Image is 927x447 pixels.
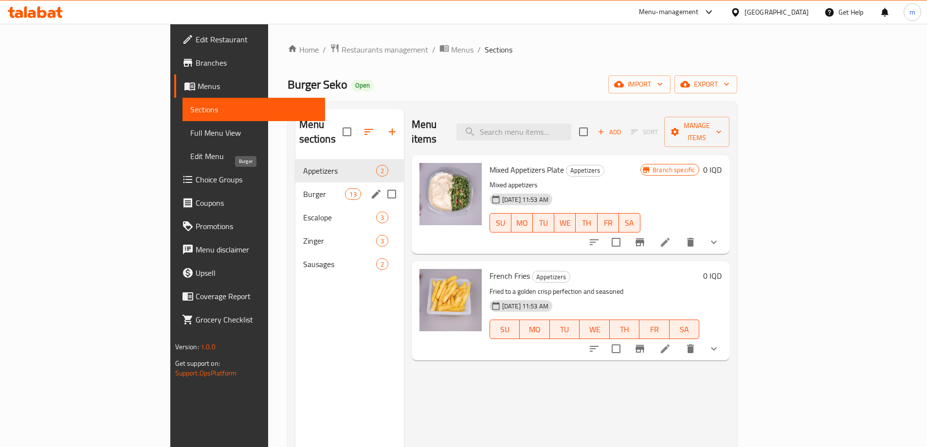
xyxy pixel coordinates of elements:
div: Appetizers [566,165,604,177]
span: [DATE] 11:53 AM [498,195,552,204]
span: Select section first [625,125,664,140]
span: Burger [303,188,345,200]
div: items [376,165,388,177]
span: Version: [175,340,199,353]
div: Zinger3 [295,229,404,252]
span: SA [623,216,636,230]
button: MO [511,213,533,232]
span: Edit Menu [190,150,317,162]
button: Manage items [664,117,729,147]
span: Promotions [196,220,317,232]
span: m [909,7,915,18]
span: Add item [594,125,625,140]
span: Sort sections [357,120,381,143]
a: Menus [174,74,325,98]
span: Sections [190,104,317,115]
nav: breadcrumb [288,43,738,56]
div: Appetizers [532,271,570,283]
span: WE [583,322,606,337]
button: SU [490,213,511,232]
p: Mixed appetizers [490,179,640,191]
span: SU [494,322,516,337]
p: Fried to a golden crisp perfection and seasoned [490,286,700,298]
h2: Menu items [412,117,445,146]
button: sort-choices [582,231,606,254]
button: SA [619,213,640,232]
span: Menu disclaimer [196,244,317,255]
span: 3 [377,213,388,222]
div: Escalope3 [295,206,404,229]
div: Burger13edit [295,182,404,206]
button: SA [670,320,700,339]
span: SA [673,322,696,337]
button: export [674,75,737,93]
span: Sausages [303,258,376,270]
a: Edit Restaurant [174,28,325,51]
img: French Fries [419,269,482,331]
span: TU [554,322,576,337]
button: FR [598,213,619,232]
span: Appetizers [303,165,376,177]
div: items [345,188,361,200]
h6: 0 IQD [703,269,722,283]
button: show more [702,337,726,360]
button: Add [594,125,625,140]
div: items [376,235,388,247]
a: Coupons [174,191,325,215]
h6: 0 IQD [703,163,722,177]
span: FR [643,322,666,337]
svg: Show Choices [708,343,720,355]
button: delete [679,231,702,254]
span: TH [580,216,593,230]
span: Select section [573,122,594,142]
div: Open [351,80,374,91]
span: 13 [345,190,360,199]
div: items [376,258,388,270]
div: Menu-management [639,6,699,18]
span: FR [601,216,615,230]
a: Promotions [174,215,325,238]
span: 1.0.0 [200,340,216,353]
button: WE [554,213,576,232]
nav: Menu sections [295,155,404,280]
span: 2 [377,260,388,269]
span: Appetizers [532,271,570,283]
span: WE [558,216,572,230]
div: Zinger [303,235,376,247]
div: Appetizers2 [295,159,404,182]
span: TH [614,322,636,337]
span: MO [524,322,546,337]
svg: Show Choices [708,236,720,248]
button: TH [610,320,640,339]
button: WE [580,320,610,339]
span: Choice Groups [196,174,317,185]
a: Upsell [174,261,325,285]
div: Sausages2 [295,252,404,276]
a: Edit menu item [659,236,671,248]
span: SU [494,216,508,230]
span: Coupons [196,197,317,209]
a: Restaurants management [330,43,428,56]
span: Restaurants management [342,44,428,55]
span: Branches [196,57,317,69]
span: Add [596,126,622,138]
span: export [682,78,729,90]
button: SU [490,320,520,339]
span: Sections [485,44,512,55]
button: delete [679,337,702,360]
button: TU [533,213,554,232]
span: Open [351,81,374,89]
span: Select to update [606,339,626,359]
span: Appetizers [566,165,604,176]
button: Add section [381,120,404,143]
span: Menus [198,80,317,92]
button: TU [550,320,580,339]
span: Mixed Appetizers Plate [490,162,564,177]
span: Menus [451,44,473,55]
span: Edit Restaurant [196,34,317,45]
button: Branch-specific-item [628,337,652,360]
button: Branch-specific-item [628,231,652,254]
button: import [608,75,671,93]
span: Select all sections [337,122,357,142]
